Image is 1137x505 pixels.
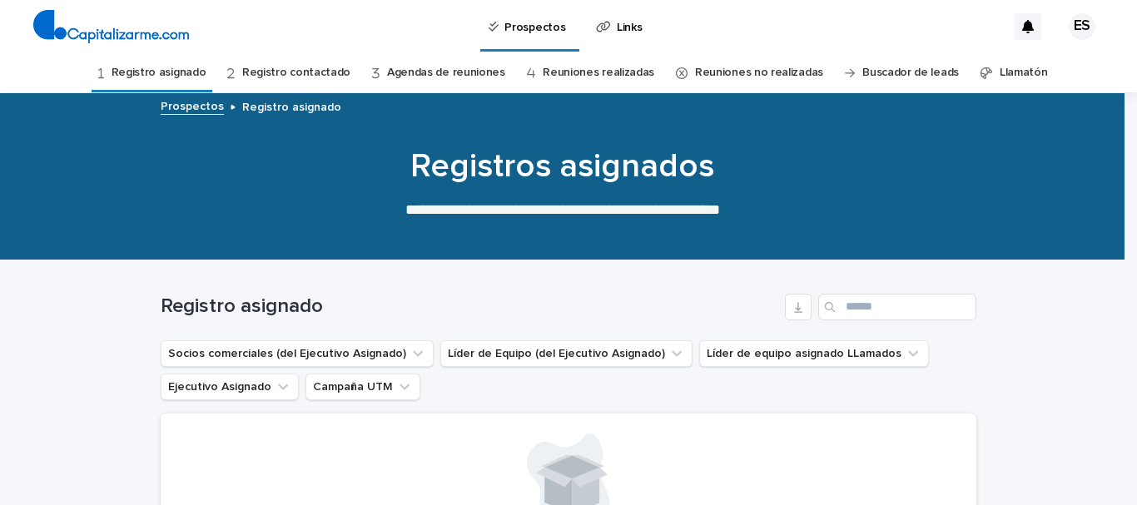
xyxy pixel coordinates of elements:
input: Buscar [818,294,976,320]
a: Buscador de leads [862,53,959,92]
a: Registro asignado [112,53,206,92]
button: Socios comerciales (del Ejecutivo Asignado) [161,340,434,367]
font: Buscador de leads [862,67,959,78]
button: Campaña UTM [305,374,420,400]
a: Llamatón [1000,53,1048,92]
font: Agendas de reuniones [387,67,505,78]
font: Llamatón [1000,67,1048,78]
a: Reuniones realizadas [543,53,654,92]
font: Registros asignados [410,150,714,183]
button: Ejecutivo Asignado [161,374,299,400]
a: Prospectos [161,96,224,115]
a: Agendas de reuniones [387,53,505,92]
a: Registro contactado [242,53,350,92]
font: Registro contactado [242,67,350,78]
img: 4arMvv9wSvmHTHbXwTim [33,10,189,43]
font: Reuniones realizadas [543,67,654,78]
font: Registro asignado [112,67,206,78]
font: ES [1074,18,1090,33]
font: Prospectos [161,101,224,112]
a: Reuniones no realizadas [695,53,823,92]
button: Líder de equipo asignado LLamados [699,340,929,367]
font: Registro asignado [161,296,323,316]
button: Líder de Equipo (del Ejecutivo Asignado) [440,340,693,367]
font: Registro asignado [242,101,341,113]
font: Reuniones no realizadas [695,67,823,78]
